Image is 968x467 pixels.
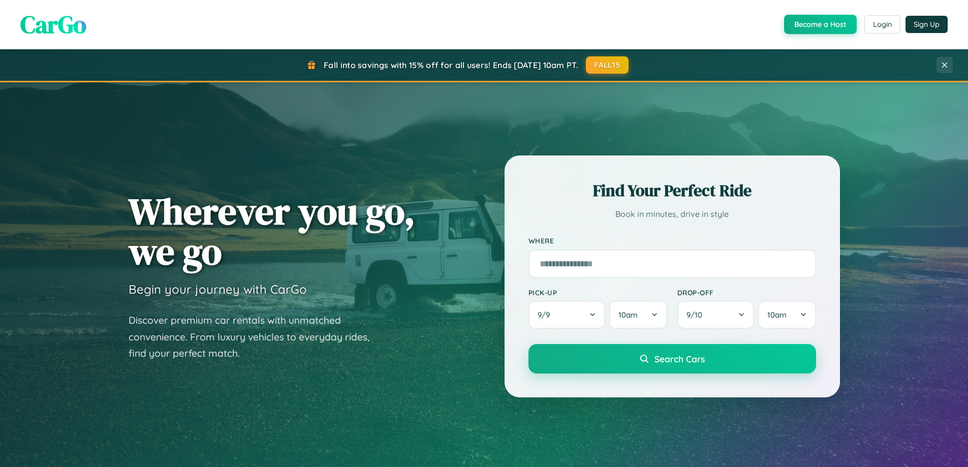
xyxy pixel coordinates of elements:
[758,301,816,329] button: 10am
[129,282,307,297] h3: Begin your journey with CarGo
[528,237,816,245] label: Where
[20,8,86,41] span: CarGo
[324,60,578,70] span: Fall into savings with 15% off for all users! Ends [DATE] 10am PT.
[528,207,816,222] p: Book in minutes, drive in style
[129,312,383,362] p: Discover premium car rentals with unmatched convenience. From luxury vehicles to everyday rides, ...
[677,301,755,329] button: 9/10
[618,310,638,320] span: 10am
[905,16,948,33] button: Sign Up
[528,288,667,297] label: Pick-up
[528,179,816,202] h2: Find Your Perfect Ride
[864,15,900,34] button: Login
[767,310,787,320] span: 10am
[686,310,707,320] span: 9 / 10
[784,15,857,34] button: Become a Host
[528,301,606,329] button: 9/9
[538,310,555,320] span: 9 / 9
[528,344,816,373] button: Search Cars
[586,56,629,74] button: FALL15
[129,191,415,271] h1: Wherever you go, we go
[654,353,705,364] span: Search Cars
[677,288,816,297] label: Drop-off
[609,301,667,329] button: 10am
